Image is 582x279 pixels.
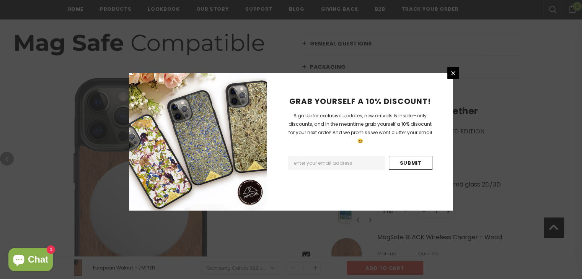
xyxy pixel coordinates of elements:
input: Submit [389,156,432,170]
span: Sign Up for exclusive updates, new arrivals & insider-only discounts, and in the meantime grab yo... [289,112,432,144]
input: Email Address [288,156,385,170]
span: GRAB YOURSELF A 10% DISCOUNT! [289,96,431,107]
inbox-online-store-chat: Shopify online store chat [6,248,55,273]
a: Close [447,67,459,79]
